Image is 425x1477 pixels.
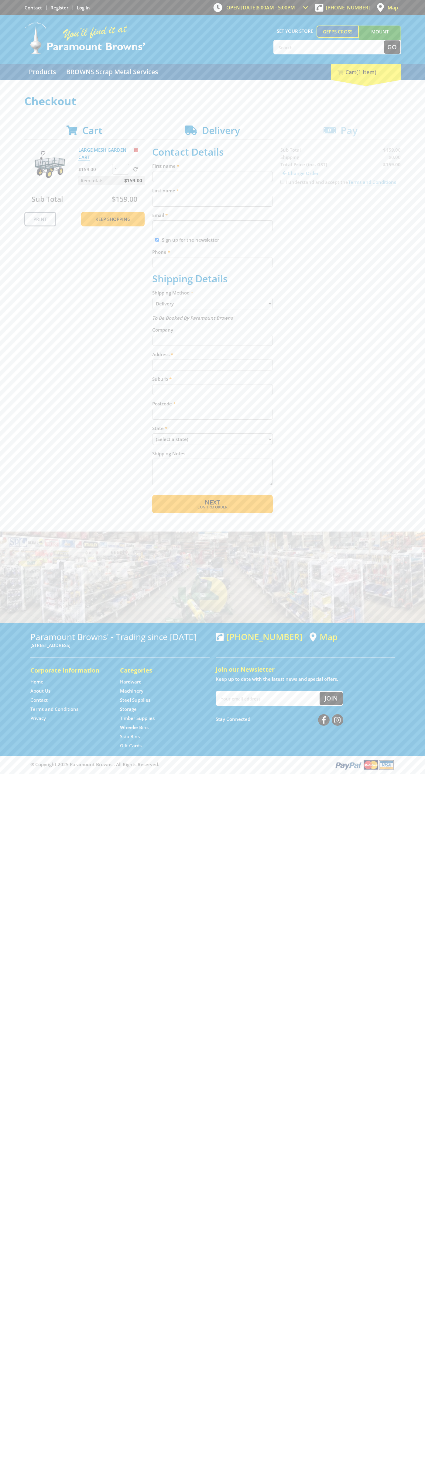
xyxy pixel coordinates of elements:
label: Company [152,326,273,333]
span: Cart [82,124,102,137]
a: Remove from cart [134,147,138,153]
span: (1 item) [356,68,376,76]
span: $159.00 [124,176,142,185]
a: Go to the Skip Bins page [120,733,140,740]
a: Go to the Privacy page [30,715,46,721]
h1: Checkout [24,95,401,107]
a: Go to the Products page [24,64,60,80]
a: Mount [PERSON_NAME] [359,26,401,49]
input: Please enter your last name. [152,196,273,207]
div: Cart [331,64,401,80]
label: Address [152,351,273,358]
span: Set your store [273,26,317,36]
button: Join [320,692,343,705]
p: [STREET_ADDRESS] [30,642,210,649]
input: Please enter your postcode. [152,409,273,420]
a: View a map of Gepps Cross location [310,632,338,642]
a: Go to the Storage page [120,706,137,712]
input: Please enter your email address. [152,220,273,231]
input: Please enter your telephone number. [152,257,273,268]
a: LARGE MESH GARDEN CART [78,147,126,160]
a: Go to the Home page [30,679,43,685]
h2: Contact Details [152,146,273,158]
div: Stay Connected [216,712,343,726]
select: Please select a shipping method. [152,298,273,309]
a: Go to the About Us page [30,688,50,694]
label: Postcode [152,400,273,407]
h2: Shipping Details [152,273,273,284]
label: Email [152,212,273,219]
a: Go to the Hardware page [120,679,142,685]
input: Search [274,40,384,54]
a: Go to the Steel Supplies page [120,697,150,703]
a: Keep Shopping [81,212,145,226]
span: 8:00am - 5:00pm [257,4,295,11]
a: Go to the registration page [50,5,68,11]
span: Confirm order [165,505,260,509]
label: Sign up for the newsletter [162,237,219,243]
label: Shipping Method [152,289,273,296]
label: Suburb [152,375,273,383]
select: Please select your state. [152,433,273,445]
label: First name [152,162,273,170]
span: $159.00 [112,194,137,204]
p: Keep up to date with the latest news and special offers. [216,675,395,683]
h3: Paramount Browns' - Trading since [DATE] [30,632,210,642]
a: Go to the Machinery page [120,688,143,694]
label: Shipping Notes [152,450,273,457]
input: Please enter your first name. [152,171,273,182]
label: Phone [152,248,273,256]
span: Next [205,498,220,506]
p: $159.00 [78,166,111,173]
div: [PHONE_NUMBER] [216,632,302,642]
label: Last name [152,187,273,194]
h5: Join our Newsletter [216,665,395,674]
div: ® Copyright 2025 Paramount Browns'. All Rights Reserved. [24,759,401,770]
span: Sub Total [32,194,63,204]
p: Item total: [78,176,145,185]
input: Please enter your suburb. [152,384,273,395]
a: Go to the Gift Cards page [120,742,142,749]
a: Go to the Contact page [30,697,48,703]
img: LARGE MESH GARDEN CART [30,146,67,183]
a: Go to the Wheelie Bins page [120,724,149,731]
em: To Be Booked By Paramount Browns' [152,315,234,321]
img: Paramount Browns' [24,21,146,55]
input: Please enter your address. [152,360,273,370]
a: Gepps Cross [317,26,359,38]
input: Your email address [216,692,320,705]
h5: Categories [120,666,197,675]
a: Go to the Terms and Conditions page [30,706,78,712]
label: State [152,425,273,432]
a: Go to the BROWNS Scrap Metal Services page [62,64,163,80]
a: Log in [77,5,90,11]
h5: Corporate Information [30,666,108,675]
span: Delivery [202,124,240,137]
a: Go to the Contact page [25,5,42,11]
button: Go [384,40,400,54]
img: PayPal, Mastercard, Visa accepted [334,759,395,770]
a: Print [24,212,56,226]
button: Next Confirm order [152,495,273,513]
a: Go to the Timber Supplies page [120,715,155,721]
span: OPEN [DATE] [226,4,295,11]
